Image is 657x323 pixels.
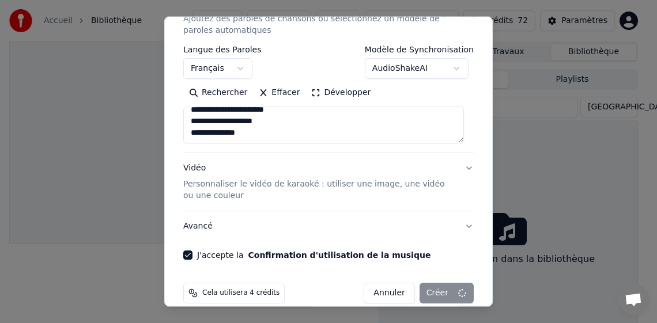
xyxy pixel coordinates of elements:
[183,162,455,202] div: Vidéo
[183,178,455,202] p: Personnaliser le vidéo de karaoké : utiliser une image, une vidéo ou une couleur
[248,251,431,259] button: J'accepte la
[183,45,474,153] div: ParolesAjoutez des paroles de chansons ou sélectionnez un modèle de paroles automatiques
[183,211,474,241] button: Avancé
[253,83,305,102] button: Effacer
[183,153,474,211] button: VidéoPersonnaliser le vidéo de karaoké : utiliser une image, une vidéo ou une couleur
[365,45,474,54] label: Modèle de Synchronisation
[364,283,414,303] button: Annuler
[202,288,280,298] span: Cela utilisera 4 crédits
[183,83,253,102] button: Rechercher
[183,13,455,36] p: Ajoutez des paroles de chansons ou sélectionnez un modèle de paroles automatiques
[183,45,262,54] label: Langue des Paroles
[197,251,431,259] label: J'accepte la
[305,83,376,102] button: Développer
